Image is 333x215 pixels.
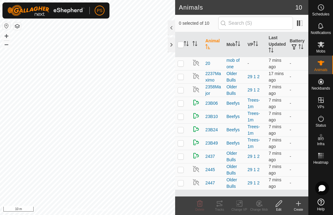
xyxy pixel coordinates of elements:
button: Map Layers [14,23,21,30]
span: 23 Aug 2025 at 5:55 pm [269,98,281,109]
a: Privacy Policy [63,207,86,213]
div: Older Bulls [226,150,242,163]
span: Mobs [316,49,325,53]
div: Beefys [226,140,242,146]
td: - [287,137,308,150]
span: 23 Aug 2025 at 5:55 pm [269,84,281,96]
a: 29 1 2 [248,154,260,159]
button: Reset Map [3,22,10,30]
a: Trees-1m [248,124,260,136]
span: 2358Major [205,84,221,97]
p-sorticon: Activate to sort [192,42,197,47]
img: returning off [192,86,200,93]
img: returning off [192,179,200,186]
a: Trees-1m [248,137,260,149]
span: Notifications [311,31,331,35]
td: - [287,163,308,176]
h2: Animals [179,4,295,11]
a: Trees-1m [248,111,260,122]
span: 0 selected of 10 [179,20,218,27]
span: 23B06 [205,100,218,107]
span: Heatmap [313,161,328,164]
th: Animal [203,32,224,57]
span: 2437 [205,153,215,160]
td: - [287,57,308,70]
div: Older Bulls [226,163,242,176]
span: Animals [314,68,327,72]
td: - [287,176,308,190]
span: 23B10 [205,113,218,120]
p-sorticon: Activate to sort [235,42,240,47]
span: 23 Aug 2025 at 5:45 pm [269,71,284,82]
p-sorticon: Activate to sort [205,45,210,50]
td: - [287,83,308,97]
img: returning on [192,152,200,159]
div: Older Bulls [226,84,242,97]
th: Last Updated [266,32,287,57]
div: Tracks [210,207,229,212]
th: Mob [224,32,245,57]
span: 23 Aug 2025 at 5:55 pm [269,58,281,69]
span: 23B24 [205,127,218,133]
img: returning off [192,59,200,66]
a: 29 1 2 [248,74,260,79]
span: VPs [317,105,324,109]
span: 2237Maximo [205,70,221,83]
td: - [287,110,308,123]
a: Help [309,196,333,213]
span: Schedules [312,12,329,16]
div: Change VP [229,207,249,212]
td: - [287,123,308,137]
span: 2447 [205,180,215,186]
span: 10 [295,3,302,12]
th: Battery [287,32,308,57]
div: Beefys [226,100,242,107]
span: 2445 [205,167,215,173]
span: 23 Aug 2025 at 5:55 pm [269,124,281,136]
img: returning on [192,139,200,146]
span: PS [97,7,103,14]
p-sorticon: Activate to sort [269,48,273,53]
span: Status [315,124,326,127]
img: returning on [192,112,200,120]
span: Neckbands [311,86,330,90]
td: - [287,150,308,163]
p-sorticon: Activate to sort [253,42,258,47]
th: VP [245,32,266,57]
input: Search (S) [218,17,293,30]
a: 29 1 2 [248,167,260,172]
img: returning off [192,72,200,80]
span: 23 Aug 2025 at 5:55 pm [269,137,281,149]
span: Infra [317,142,324,146]
div: Change Mob [249,207,269,212]
span: 23 Aug 2025 at 5:55 pm [269,111,281,122]
div: Beefys [226,113,242,120]
a: Trees-1m [248,98,260,109]
p-sorticon: Activate to sort [184,42,189,47]
span: Help [317,207,325,211]
div: Older Bulls [226,70,242,83]
img: returning on [192,125,200,133]
img: returning on [192,99,200,106]
div: Create [289,207,308,212]
td: - [287,97,308,110]
div: Older Bulls [226,177,242,190]
a: Contact Us [94,207,112,213]
app-display-virtual-paddock-transition: - [248,61,249,66]
span: 23B49 [205,140,218,146]
div: Edit [269,207,289,212]
span: 20 [205,60,210,67]
img: Gallagher Logo [7,5,84,16]
p-sorticon: Activate to sort [298,45,303,50]
a: 29 1 2 [248,87,260,92]
span: 23 Aug 2025 at 5:55 pm [269,177,281,189]
td: - [287,70,308,83]
a: 29 1 2 [248,180,260,185]
span: Delete [195,208,204,211]
button: + [3,32,10,40]
img: returning off [192,165,200,173]
div: mob of one [226,57,242,70]
span: 23 Aug 2025 at 5:55 pm [269,164,281,175]
div: Beefys [226,127,242,133]
button: – [3,40,10,48]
